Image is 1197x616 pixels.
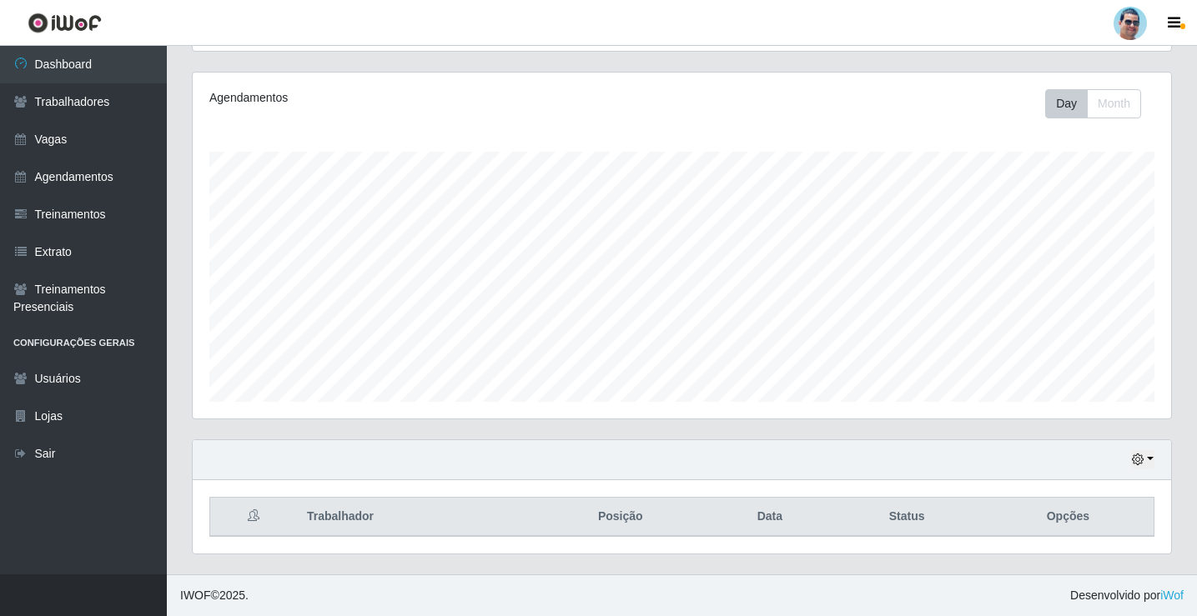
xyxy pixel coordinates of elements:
th: Data [708,498,831,537]
div: First group [1045,89,1141,118]
th: Opções [983,498,1154,537]
button: Day [1045,89,1088,118]
th: Trabalhador [297,498,532,537]
th: Posição [532,498,708,537]
img: CoreUI Logo [28,13,102,33]
div: Agendamentos [209,89,589,107]
span: Desenvolvido por [1070,587,1184,604]
a: iWof [1160,588,1184,602]
div: Toolbar with button groups [1045,89,1154,118]
th: Status [832,498,983,537]
span: © 2025 . [180,587,249,604]
span: IWOF [180,588,211,602]
button: Month [1087,89,1141,118]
